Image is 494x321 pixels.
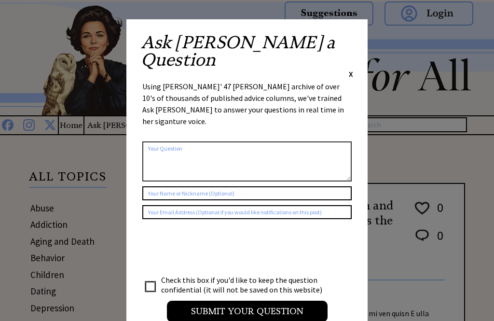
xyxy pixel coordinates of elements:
[349,69,353,79] span: X
[142,81,352,137] div: Using [PERSON_NAME]' 47 [PERSON_NAME] archive of over 10's of thousands of published advice colum...
[142,205,352,219] input: Your Email Address (Optional if you would like notifications on this post)
[142,186,352,200] input: Your Name or Nickname (Optional)
[161,275,331,295] td: Check this box if you'd like to keep the question confidential (it will not be saved on this webs...
[141,34,353,69] h2: Ask [PERSON_NAME] a Question
[142,229,289,266] iframe: reCAPTCHA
